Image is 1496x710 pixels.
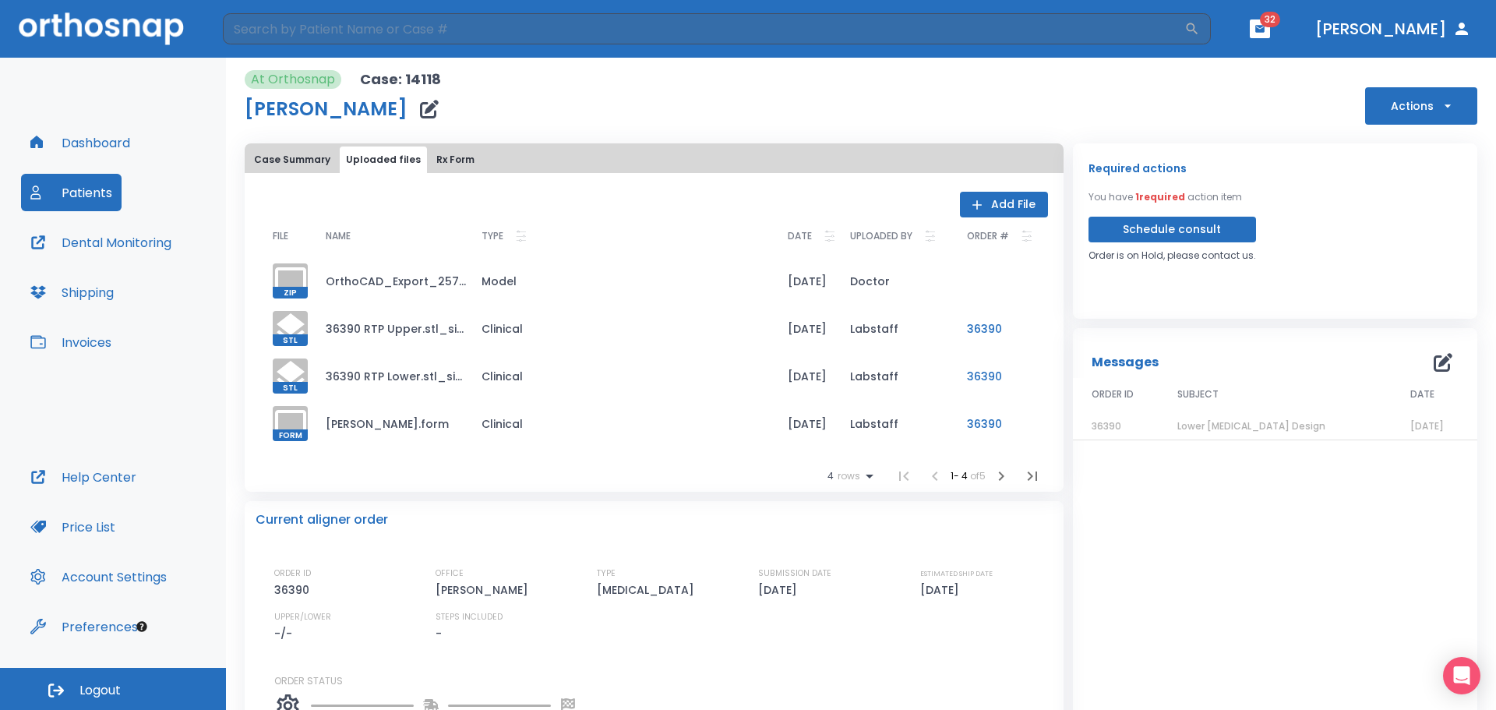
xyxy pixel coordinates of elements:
[313,400,469,447] td: [PERSON_NAME].form
[788,227,812,245] p: DATE
[1177,419,1325,433] span: Lower [MEDICAL_DATA] Design
[21,558,176,595] button: Account Settings
[430,147,481,173] button: Rx Form
[1088,217,1256,242] button: Schedule consult
[838,257,954,305] td: Doctor
[1260,12,1280,27] span: 32
[1410,419,1444,433] span: [DATE]
[1135,190,1185,203] span: 1 required
[21,124,139,161] button: Dashboard
[1092,387,1134,401] span: ORDER ID
[313,257,469,305] td: OrthoCAD_Export_257523091.zip
[954,305,1048,352] td: 36390
[597,567,616,581] p: TYPE
[838,352,954,400] td: Labstaff
[827,471,834,482] span: 4
[21,508,125,546] button: Price List
[21,458,146,496] button: Help Center
[360,70,441,89] p: Case: 14118
[19,12,184,44] img: Orthosnap
[21,174,122,211] button: Patients
[223,13,1184,44] input: Search by Patient Name or Case #
[834,471,860,482] span: rows
[1365,87,1477,125] button: Actions
[951,469,970,482] span: 1 - 4
[436,610,503,624] p: STEPS INCLUDED
[482,227,503,245] p: TYPE
[758,581,803,599] p: [DATE]
[1443,657,1480,694] div: Open Intercom Messenger
[1088,190,1242,204] p: You have action item
[1309,15,1477,43] button: [PERSON_NAME]
[1092,353,1159,372] p: Messages
[135,620,149,634] div: Tooltip anchor
[1088,159,1187,178] p: Required actions
[469,352,775,400] td: Clinical
[920,567,993,581] p: ESTIMATED SHIP DATE
[245,100,408,118] h1: [PERSON_NAME]
[273,231,288,241] span: FILE
[273,334,308,346] span: STL
[970,469,986,482] span: of 5
[775,257,838,305] td: [DATE]
[251,70,335,89] p: At Orthosnap
[436,581,534,599] p: [PERSON_NAME]
[273,429,308,441] span: FORM
[313,305,469,352] td: 36390 RTP Upper.stl_simplified.stl
[21,224,181,261] button: Dental Monitoring
[79,682,121,699] span: Logout
[838,305,954,352] td: Labstaff
[248,147,337,173] button: Case Summary
[21,274,123,311] button: Shipping
[274,567,311,581] p: ORDER ID
[838,400,954,447] td: Labstaff
[436,567,464,581] p: OFFICE
[597,581,700,599] p: [MEDICAL_DATA]
[850,227,912,245] p: UPLOADED BY
[21,608,147,645] button: Preferences
[960,192,1048,217] button: Add File
[954,352,1048,400] td: 36390
[920,581,965,599] p: [DATE]
[256,510,388,529] p: Current aligner order
[758,567,831,581] p: SUBMISSION DATE
[469,305,775,352] td: Clinical
[248,147,1060,173] div: tabs
[436,624,442,643] p: -
[775,305,838,352] td: [DATE]
[273,287,308,298] span: ZIP
[274,674,1053,688] p: ORDER STATUS
[21,323,121,361] button: Invoices
[469,257,775,305] td: Model
[1410,387,1434,401] span: DATE
[273,382,308,394] span: STL
[1177,387,1219,401] span: SUBJECT
[340,147,427,173] button: Uploaded files
[274,610,331,624] p: UPPER/LOWER
[775,400,838,447] td: [DATE]
[313,352,469,400] td: 36390 RTP Lower.stl_simplified.stl
[1088,249,1256,263] p: Order is on Hold, please contact us.
[967,227,1009,245] p: ORDER #
[274,581,315,599] p: 36390
[274,624,298,643] p: -/-
[1092,419,1121,433] span: 36390
[326,231,351,241] span: NAME
[469,400,775,447] td: Clinical
[954,400,1048,447] td: 36390
[775,352,838,400] td: [DATE]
